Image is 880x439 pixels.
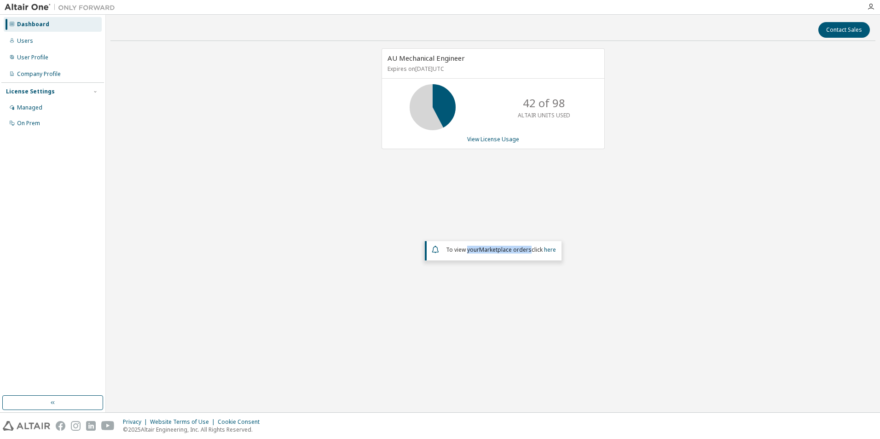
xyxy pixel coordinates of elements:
[3,421,50,431] img: altair_logo.svg
[523,95,565,111] p: 42 of 98
[123,418,150,426] div: Privacy
[17,21,49,28] div: Dashboard
[123,426,265,433] p: © 2025 Altair Engineering, Inc. All Rights Reserved.
[6,88,55,95] div: License Settings
[71,421,81,431] img: instagram.svg
[388,65,596,73] p: Expires on [DATE] UTC
[518,111,570,119] p: ALTAIR UNITS USED
[467,135,519,143] a: View License Usage
[17,120,40,127] div: On Prem
[17,54,48,61] div: User Profile
[5,3,120,12] img: Altair One
[150,418,218,426] div: Website Terms of Use
[818,22,870,38] button: Contact Sales
[17,37,33,45] div: Users
[544,246,556,254] a: here
[479,246,532,254] em: Marketplace orders
[86,421,96,431] img: linkedin.svg
[17,70,61,78] div: Company Profile
[388,53,465,63] span: AU Mechanical Engineer
[17,104,42,111] div: Managed
[56,421,65,431] img: facebook.svg
[218,418,265,426] div: Cookie Consent
[101,421,115,431] img: youtube.svg
[446,246,556,254] span: To view your click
